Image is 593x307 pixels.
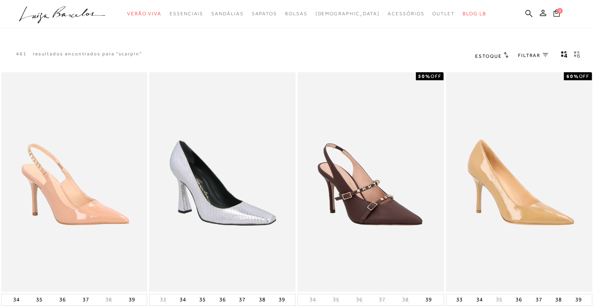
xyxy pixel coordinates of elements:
[16,51,27,57] p: 461
[57,294,68,305] button: 36
[494,296,505,303] button: 35
[251,6,277,21] a: categoryNavScreenReaderText
[127,6,162,21] a: categoryNavScreenReaderText
[285,11,308,16] span: Bolsas
[573,294,584,305] button: 39
[454,294,465,305] button: 33
[150,73,295,291] img: SCARPIN DE SALTO ALTO FLARE EM COBRA METALIZADA PRATA
[330,296,342,303] button: 35
[432,6,455,21] a: categoryNavScreenReaderText
[432,11,455,16] span: Outlet
[315,11,380,16] span: [DEMOGRAPHIC_DATA]
[557,8,563,14] span: 0
[551,9,562,20] button: 0
[533,294,544,305] button: 37
[418,73,431,79] strong: 50%
[423,294,434,305] button: 39
[474,294,485,305] button: 34
[211,11,243,16] span: Sandálias
[298,73,443,291] img: SCARPIN SLINGBACK EM COURO CAFÉ COM TIRAS DE REBITES
[126,294,138,305] button: 39
[80,294,91,305] button: 37
[571,51,583,61] button: gridText6Desc
[463,11,486,16] span: BLOG LB
[237,294,248,305] button: 37
[513,294,524,305] button: 36
[170,6,203,21] a: categoryNavScreenReaderText
[315,6,380,21] a: noSubCategoriesText
[579,73,589,79] span: OFF
[276,294,287,305] button: 39
[447,73,591,291] img: SCARPIN DE SALTO ALTO EM COURO VERNIZ BEGE ARGILA
[170,11,203,16] span: Essenciais
[211,6,243,21] a: categoryNavScreenReaderText
[475,53,502,59] span: Estoque
[354,296,365,303] button: 36
[566,73,579,79] strong: 60%
[518,52,540,59] span: FILTRAR
[400,296,411,303] button: 38
[388,6,424,21] a: categoryNavScreenReaderText
[33,51,142,57] : resultados encontrados para "scarpin"
[463,6,486,21] a: BLOG LB
[177,294,188,305] button: 34
[388,11,424,16] span: Acessórios
[217,294,228,305] button: 36
[11,294,22,305] button: 34
[2,73,147,291] img: SCARPIN SALTO ALTO SLINGBACK PIRÂMIDES EM VERNIZ BEGE
[157,296,168,303] button: 33
[251,11,277,16] span: Sapatos
[197,294,208,305] button: 35
[553,294,564,305] button: 38
[34,294,45,305] button: 35
[376,296,388,303] button: 37
[103,296,114,303] button: 38
[127,11,162,16] span: Verão Viva
[307,296,318,303] button: 34
[256,294,267,305] button: 38
[285,6,308,21] a: categoryNavScreenReaderText
[430,73,441,79] span: OFF
[559,51,570,61] button: Mostrar 4 produtos por linha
